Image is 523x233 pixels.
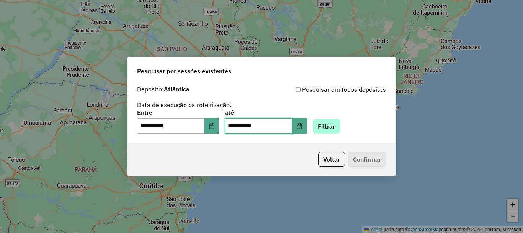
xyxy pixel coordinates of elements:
[137,108,219,117] label: Entre
[164,85,190,93] strong: Atlântica
[204,118,219,134] button: Choose Date
[313,119,340,134] button: Filtrar
[318,152,345,167] button: Voltar
[137,84,190,94] label: Depósito:
[137,66,231,76] span: Pesquisar por sessões existentes
[225,108,306,117] label: até
[137,100,232,109] label: Data de execução da roteirização:
[261,85,386,94] div: Pesquisar em todos depósitos
[292,118,307,134] button: Choose Date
